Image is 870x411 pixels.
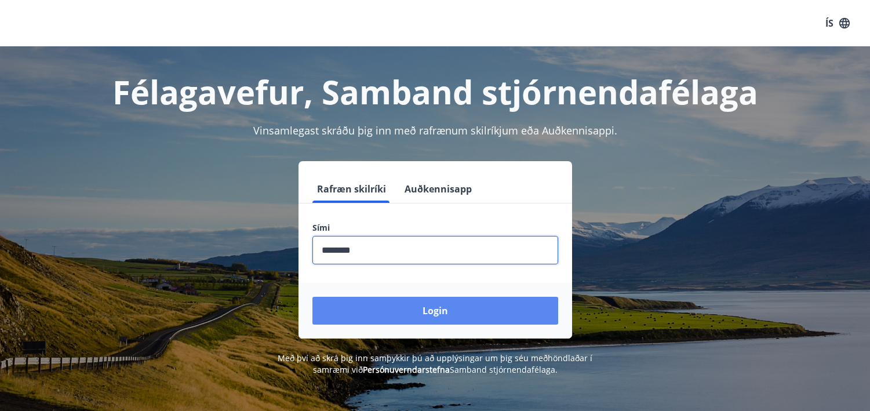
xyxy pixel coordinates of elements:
[819,13,856,34] button: ÍS
[253,123,617,137] span: Vinsamlegast skráðu þig inn með rafrænum skilríkjum eða Auðkennisappi.
[400,175,476,203] button: Auðkennisapp
[312,222,558,234] label: Sími
[363,364,450,375] a: Persónuverndarstefna
[32,70,839,114] h1: Félagavefur, Samband stjórnendafélaga
[312,297,558,325] button: Login
[312,175,391,203] button: Rafræn skilríki
[278,352,592,375] span: Með því að skrá þig inn samþykkir þú að upplýsingar um þig séu meðhöndlaðar í samræmi við Samband...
